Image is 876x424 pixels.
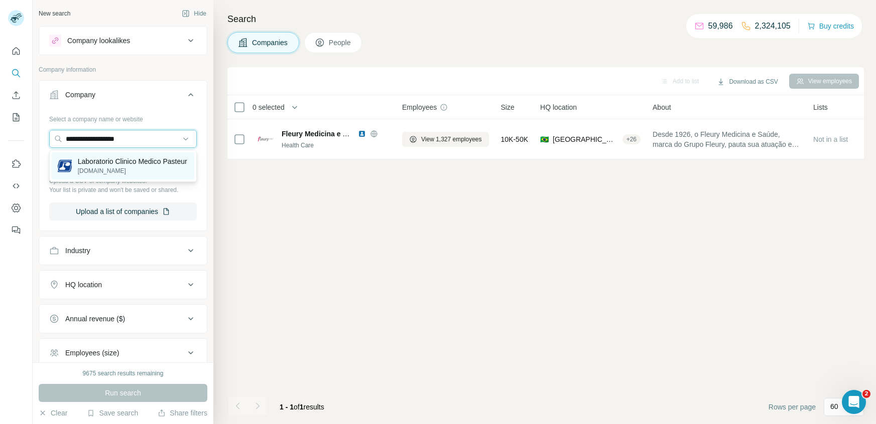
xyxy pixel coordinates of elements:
[8,155,24,173] button: Use Surfe on LinkedIn
[78,156,187,166] p: Laboratorio Clinico Medico Pasteur
[67,36,130,46] div: Company lookalikes
[421,135,482,144] span: View 1,327 employees
[540,102,577,112] span: HQ location
[622,135,641,144] div: + 26
[8,10,24,26] img: Avatar
[253,102,285,112] span: 0 selected
[540,134,549,144] span: 🇧🇷
[175,6,213,21] button: Hide
[329,38,352,48] span: People
[282,141,390,150] div: Health Care
[258,137,274,142] img: Logo of Fleury Medicina e Saúde
[402,102,437,112] span: Employees
[402,132,489,147] button: View 1,327 employees
[65,90,95,100] div: Company
[83,369,164,378] div: 9675 search results remaining
[39,83,207,111] button: Company
[501,102,515,112] span: Size
[65,246,90,256] div: Industry
[813,135,848,143] span: Not in a list
[653,129,801,149] span: Desde 1926, o Fleury Medicina e Saúde, marca do Grupo Fleury, pauta sua atuação em excelência e a...
[842,390,866,414] iframe: Intercom live chat
[39,341,207,365] button: Employees (size)
[8,199,24,217] button: Dashboard
[708,20,733,32] p: 59,986
[39,9,70,18] div: New search
[294,403,300,411] span: of
[830,401,838,411] p: 60
[280,403,294,411] span: 1 - 1
[39,65,207,74] p: Company information
[87,408,138,418] button: Save search
[769,402,816,412] span: Rows per page
[280,403,324,411] span: results
[158,408,207,418] button: Share filters
[710,74,785,89] button: Download as CSV
[755,20,791,32] p: 2,324,105
[39,408,67,418] button: Clear
[358,130,366,138] img: LinkedIn logo
[813,102,828,112] span: Lists
[8,42,24,60] button: Quick start
[300,403,304,411] span: 1
[501,134,528,144] span: 10K-50K
[65,314,125,324] div: Annual revenue ($)
[58,159,72,173] img: Laboratorio Clinico Medico Pasteur
[8,86,24,104] button: Enrich CSV
[39,239,207,263] button: Industry
[49,185,197,194] p: Your list is private and won't be saved or shared.
[653,102,671,112] span: About
[49,202,197,221] button: Upload a list of companies
[39,273,207,297] button: HQ location
[49,111,197,124] div: Select a company name or website
[862,390,870,398] span: 2
[39,29,207,53] button: Company lookalikes
[553,134,618,144] span: [GEOGRAPHIC_DATA], [GEOGRAPHIC_DATA]
[78,166,187,175] p: [DOMAIN_NAME]
[65,280,102,290] div: HQ location
[8,221,24,239] button: Feedback
[8,108,24,126] button: My lists
[65,348,119,358] div: Employees (size)
[227,12,864,26] h4: Search
[282,130,363,138] span: Fleury Medicina e Saúde
[39,307,207,331] button: Annual revenue ($)
[8,177,24,195] button: Use Surfe API
[8,64,24,82] button: Search
[252,38,289,48] span: Companies
[807,19,854,33] button: Buy credits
